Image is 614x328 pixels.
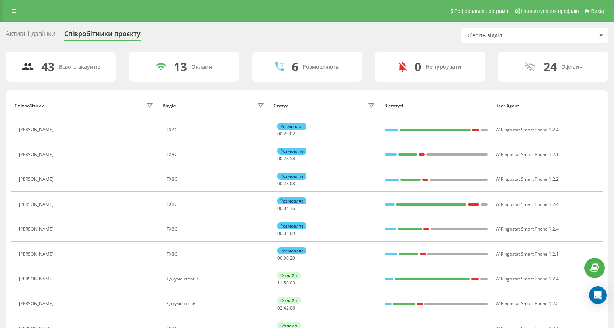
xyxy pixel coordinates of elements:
[589,286,607,304] div: Open Intercom Messenger
[277,305,282,311] span: 02
[277,131,282,137] span: 00
[426,64,461,70] div: Не турбувати
[59,64,100,70] div: Всього акаунтів
[290,305,295,311] span: 06
[496,127,559,133] span: W Ringostat Smart Phone 1.2.4
[174,60,187,74] div: 13
[277,280,295,286] div: : :
[167,252,266,257] div: ГХВС
[290,205,295,211] span: 16
[277,247,306,254] div: Розмовляє
[384,103,488,108] div: В статусі
[561,64,583,70] div: Офлайн
[277,131,295,137] div: : :
[284,230,289,236] span: 02
[15,103,44,108] div: Співробітник
[290,131,295,137] span: 02
[167,127,266,132] div: ГХВС
[303,64,339,70] div: Розмовляють
[19,252,55,257] div: [PERSON_NAME]
[41,60,55,74] div: 43
[290,230,295,236] span: 09
[496,300,559,307] span: W Ringostat Smart Phone 1.2.2
[277,173,306,180] div: Розмовляє
[19,127,55,132] div: [PERSON_NAME]
[19,227,55,232] div: [PERSON_NAME]
[496,276,559,282] span: W Ringostat Smart Phone 1.2.4
[277,280,282,286] span: 11
[19,177,55,182] div: [PERSON_NAME]
[19,276,55,282] div: [PERSON_NAME]
[277,230,282,236] span: 00
[496,226,559,232] span: W Ringostat Smart Phone 1.2.4
[19,202,55,207] div: [PERSON_NAME]
[19,152,55,157] div: [PERSON_NAME]
[277,305,295,311] div: : :
[465,32,554,39] div: Оберіть відділ
[277,197,306,204] div: Розмовляє
[277,231,295,236] div: : :
[167,202,266,207] div: ГХВС
[284,155,289,162] span: 28
[284,255,289,261] span: 00
[284,280,289,286] span: 50
[6,30,55,41] div: Активні дзвінки
[277,272,301,279] div: Онлайн
[191,64,212,70] div: Онлайн
[167,152,266,157] div: ГХВС
[277,156,295,161] div: : :
[163,103,176,108] div: Відділ
[544,60,557,74] div: 24
[454,8,509,14] span: Реферальна програма
[284,205,289,211] span: 04
[290,155,295,162] span: 58
[277,256,295,261] div: : :
[290,180,295,187] span: 08
[284,180,289,187] span: 28
[277,255,282,261] span: 00
[64,30,141,41] div: Співробітники проєкту
[167,227,266,232] div: ГХВС
[277,205,282,211] span: 00
[591,8,604,14] span: Вихід
[274,103,288,108] div: Статус
[496,176,559,182] span: W Ringostat Smart Phone 1.2.2
[292,60,298,74] div: 6
[277,297,301,304] div: Онлайн
[277,148,306,155] div: Розмовляє
[521,8,579,14] span: Налаштування профілю
[167,276,266,282] div: Документообіг
[495,103,599,108] div: User Agent
[284,131,289,137] span: 29
[277,181,295,186] div: : :
[277,222,306,229] div: Розмовляє
[19,301,55,306] div: [PERSON_NAME]
[277,123,306,130] div: Розмовляє
[414,60,421,74] div: 0
[496,201,559,207] span: W Ringostat Smart Phone 1.2.4
[496,151,559,158] span: W Ringostat Smart Phone 1.2.1
[167,177,266,182] div: ГХВС
[284,305,289,311] span: 42
[167,301,266,306] div: Документообіг
[496,251,559,257] span: W Ringostat Smart Phone 1.2.1
[277,180,282,187] span: 00
[277,206,295,211] div: : :
[277,155,282,162] span: 00
[290,280,295,286] span: 03
[290,255,295,261] span: 20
